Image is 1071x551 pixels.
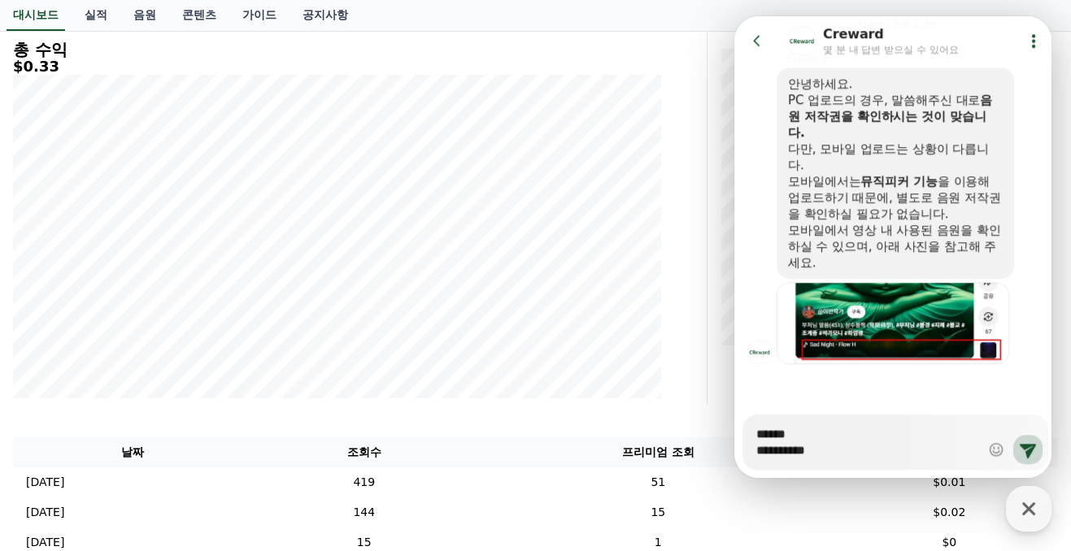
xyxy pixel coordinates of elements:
td: 15 [476,497,840,527]
td: 51 [476,467,840,497]
h4: 프리미엄 조회 [721,31,1019,49]
td: 419 [252,467,476,497]
iframe: Channel chat [734,16,1051,478]
td: 144 [252,497,476,527]
p: [DATE] [26,534,64,551]
p: [DATE] [26,504,64,521]
th: 조회수 [252,437,476,467]
th: 프리미엄 조회 [476,437,840,467]
p: [DATE] [26,474,64,491]
th: 날짜 [13,437,252,467]
td: $0.02 [840,497,1058,527]
td: $0.01 [840,467,1058,497]
h4: 총 수익 [13,41,661,59]
h5: $0.33 [13,59,661,75]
